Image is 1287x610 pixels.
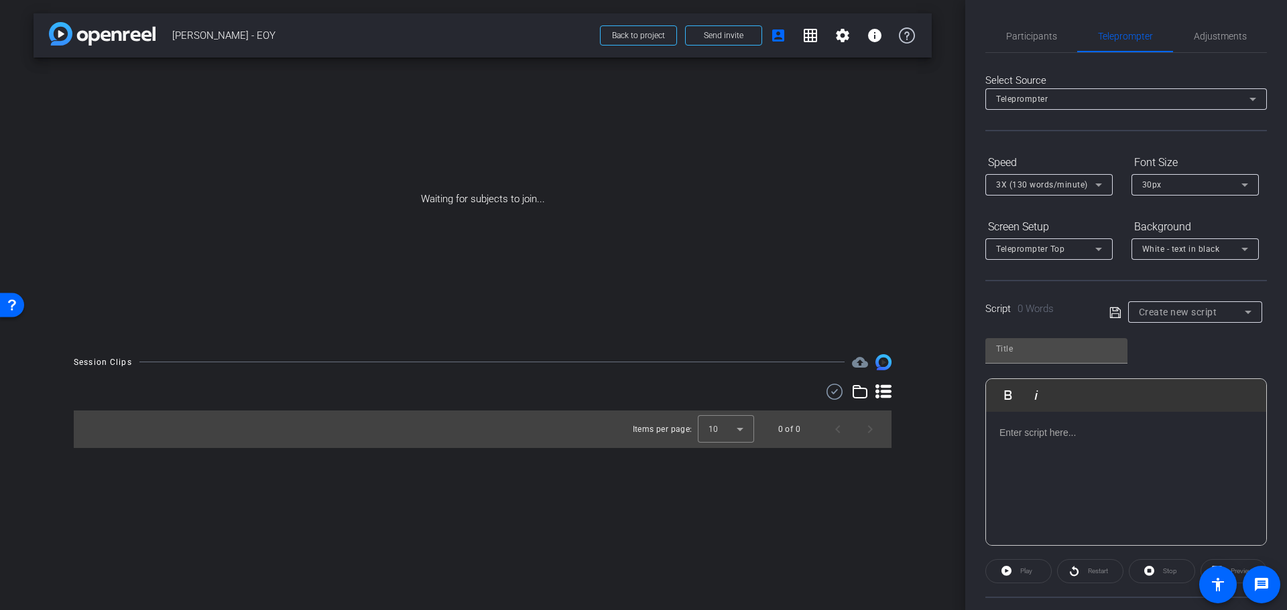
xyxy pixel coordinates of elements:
span: Back to project [612,31,665,40]
mat-icon: cloud_upload [852,354,868,370]
img: app-logo [49,22,156,46]
div: Speed [985,151,1113,174]
div: Font Size [1131,151,1259,174]
mat-icon: account_box [770,27,786,44]
div: Screen Setup [985,216,1113,238]
span: Teleprompter [996,94,1048,104]
mat-icon: info [867,27,883,44]
div: Waiting for subjects to join... [34,58,932,341]
span: Teleprompter [1098,31,1153,41]
button: Send invite [685,25,762,46]
mat-icon: settings [835,27,851,44]
div: Select Source [985,73,1267,88]
span: Destinations for your clips [852,354,868,370]
div: Background [1131,216,1259,238]
mat-icon: message [1253,577,1270,593]
button: Next page [854,413,886,445]
mat-icon: grid_on [802,27,818,44]
span: [PERSON_NAME] - EOY [172,22,592,49]
span: 30px [1142,180,1162,189]
span: 0 Words [1018,303,1054,315]
div: 0 of 0 [778,423,800,436]
div: Session Clips [74,356,132,369]
div: Items per page: [633,423,692,436]
mat-icon: accessibility [1210,577,1226,593]
input: Title [996,341,1117,357]
span: Adjustments [1194,31,1247,41]
span: Teleprompter Top [996,244,1064,254]
span: Create new script [1139,307,1217,317]
span: 3X (130 words/minute) [996,180,1088,189]
div: Script [985,301,1091,317]
img: Session clips [875,354,892,370]
span: White - text in black [1142,244,1220,254]
span: Participants [1006,31,1057,41]
button: Back to project [600,25,677,46]
span: Send invite [704,30,743,41]
button: Previous page [822,413,854,445]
